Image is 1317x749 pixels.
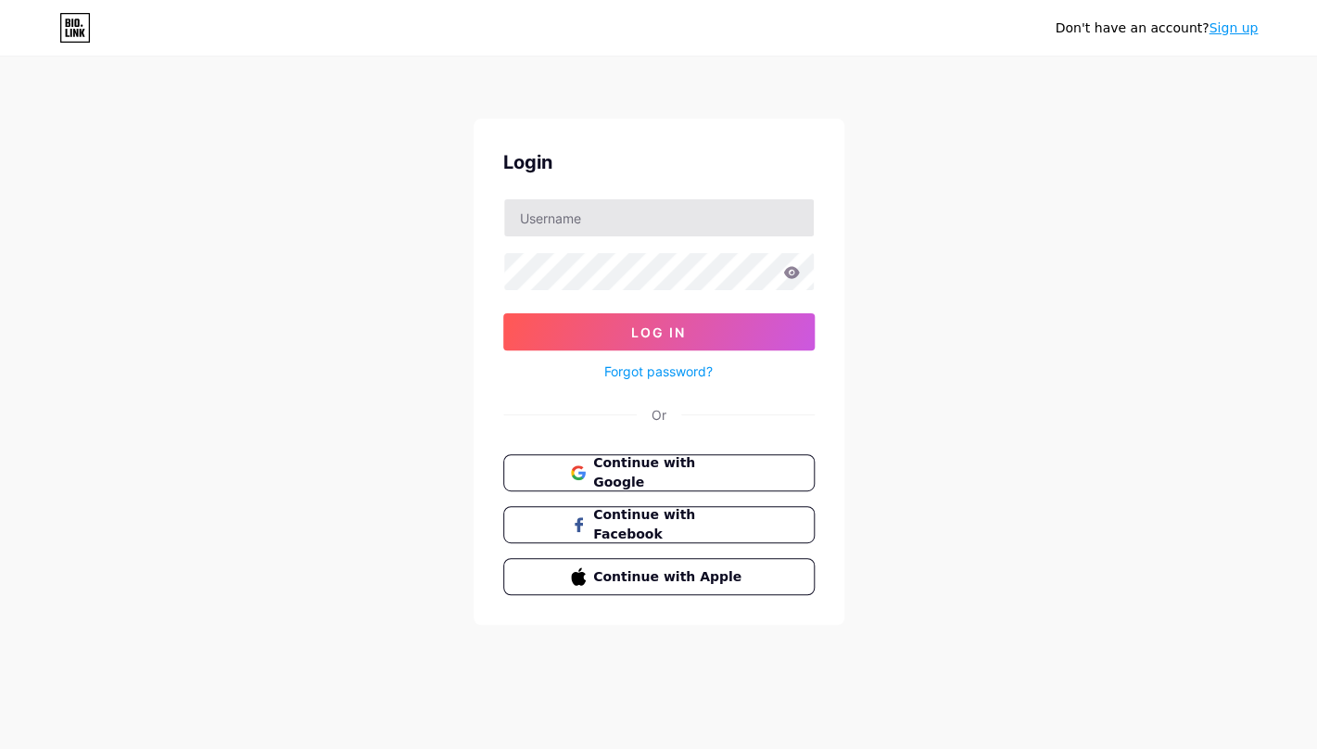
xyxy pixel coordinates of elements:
[1055,19,1258,38] div: Don't have an account?
[503,454,815,491] button: Continue with Google
[652,405,666,425] div: Or
[503,148,815,176] div: Login
[504,199,814,236] input: Username
[503,506,815,543] button: Continue with Facebook
[604,362,713,381] a: Forgot password?
[503,558,815,595] button: Continue with Apple
[631,324,686,340] span: Log In
[593,505,746,544] span: Continue with Facebook
[1209,20,1258,35] a: Sign up
[503,313,815,350] button: Log In
[593,453,746,492] span: Continue with Google
[593,567,746,587] span: Continue with Apple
